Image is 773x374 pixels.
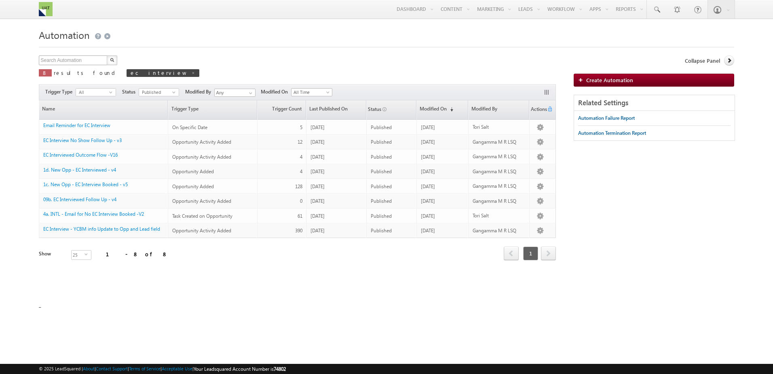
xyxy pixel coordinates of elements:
[310,168,325,174] span: [DATE]
[291,88,332,96] a: All Time
[39,365,286,373] span: © 2025 LeadSquared | | | | |
[310,124,325,130] span: [DATE]
[139,89,172,96] span: Published
[541,246,556,260] span: next
[43,211,144,217] a: 4a. INTL - Email for No EC Interview Booked -V2
[258,100,305,119] a: Trigger Count
[172,213,232,219] span: Task Created on Opportunity
[172,90,179,94] span: select
[300,198,302,204] span: 0
[168,100,257,119] a: Trigger Type
[76,89,109,96] span: All
[39,26,735,308] div: _
[110,58,114,62] img: Search
[473,123,526,131] div: Tori Salt
[43,226,160,232] a: EC Interview - YCBM info Update to Opp and Lead field
[172,154,231,160] span: Opportunity Activity Added
[469,100,529,119] a: Modified By
[371,227,392,234] span: Published
[578,115,635,122] div: Automation Failure Report
[371,154,392,160] span: Published
[371,139,392,145] span: Published
[473,138,526,146] div: Gangamma M R LSQ
[447,106,453,113] span: (sorted descending)
[245,89,255,97] a: Show All Items
[578,130,646,137] div: Automation Termination Report
[310,183,325,189] span: [DATE]
[586,76,633,83] span: Create Automation
[72,251,84,259] span: 25
[172,198,231,204] span: Opportunity Activity Added
[261,88,291,96] span: Modified On
[300,124,302,130] span: 5
[39,100,168,119] a: Name
[274,366,286,372] span: 74802
[43,196,116,202] a: 09b. EC Interviewed Follow Up - v4
[131,69,187,76] span: ec interview
[421,198,435,204] span: [DATE]
[371,183,392,189] span: Published
[417,100,468,119] a: Modified On(sorted descending)
[578,126,646,140] a: Automation Termination Report
[530,101,547,119] span: Actions
[298,213,302,219] span: 61
[298,139,302,145] span: 12
[172,183,214,189] span: Opportunity Added
[162,366,192,371] a: Acceptable Use
[421,168,435,174] span: [DATE]
[129,366,161,371] a: Terms of Service
[291,89,330,96] span: All Time
[371,198,392,204] span: Published
[43,167,116,173] a: 1d. New Opp - EC Interviewed - v4
[306,100,366,119] a: Last Published On
[83,366,95,371] a: About
[473,198,526,205] div: Gangamma M R LSQ
[172,227,231,234] span: Opportunity Activity Added
[310,213,325,219] span: [DATE]
[295,183,302,189] span: 128
[574,95,735,111] div: Related Settings
[295,227,302,234] span: 390
[421,154,435,160] span: [DATE]
[39,250,65,257] div: Show
[523,246,538,260] span: 1
[541,247,556,260] a: next
[473,183,526,190] div: Gangamma M R LSQ
[371,124,392,130] span: Published
[421,227,435,234] span: [DATE]
[367,101,381,119] span: Status
[300,154,302,160] span: 4
[43,122,110,128] a: Email Reminder for EC Interview
[84,253,91,256] span: select
[421,213,435,219] span: [DATE]
[109,90,116,94] span: select
[421,183,435,189] span: [DATE]
[172,139,231,145] span: Opportunity Activity Added
[54,69,118,76] span: results found
[473,153,526,160] div: Gangamma M R LSQ
[96,366,128,371] a: Contact Support
[43,69,48,76] span: 8
[578,77,586,82] img: add_icon.png
[194,366,286,372] span: Your Leadsquared Account Number is
[39,2,53,16] img: Custom Logo
[310,198,325,204] span: [DATE]
[473,168,526,175] div: Gangamma M R LSQ
[172,168,214,174] span: Opportunity Added
[185,88,214,96] span: Modified By
[685,57,720,64] span: Collapse Panel
[473,227,526,234] div: Gangamma M R LSQ
[45,88,76,96] span: Trigger Type
[421,139,435,145] span: [DATE]
[122,88,139,96] span: Status
[43,181,128,187] a: 1c. New Opp - EC Interview Booked - v5
[39,28,90,41] span: Automation
[43,152,118,158] a: EC Interviewed Outcome Flow -V16
[310,227,325,234] span: [DATE]
[371,168,392,174] span: Published
[421,124,435,130] span: [DATE]
[172,124,207,130] span: On Specific Date
[504,246,519,260] span: prev
[214,89,256,97] input: Type to Search
[106,249,168,259] div: 1 - 8 of 8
